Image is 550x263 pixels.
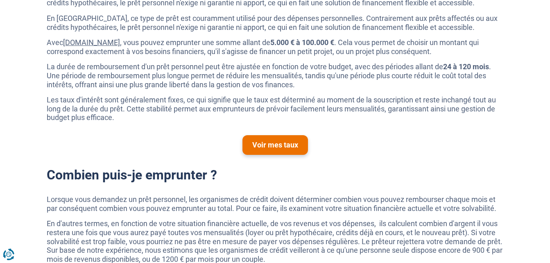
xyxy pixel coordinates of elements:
[47,62,504,89] p: La durée de remboursement d'un prêt personnel peut être ajustée en fonction de votre budget, avec...
[47,38,504,56] p: Avec , vous pouvez emprunter une somme allant de . Cela vous permet de choisir un montant qui cor...
[47,95,504,122] p: Les taux d'intérêt sont généralement fixes, ce qui signifie que le taux est déterminé au moment d...
[47,14,504,32] p: En [GEOGRAPHIC_DATA], ce type de prêt est couramment utilisé pour des dépenses personnelles. Cont...
[47,167,504,183] h2: Combien puis-je emprunter ?
[47,195,504,213] p: Lorsque vous demandez un prêt personnel, les organismes de crédit doivent déterminer combien vous...
[242,135,308,155] a: Voir mes taux
[270,38,334,47] strong: 5.000 € à 100.000 €
[63,38,120,47] a: [DOMAIN_NAME]
[443,62,489,71] strong: 24 à 120 mois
